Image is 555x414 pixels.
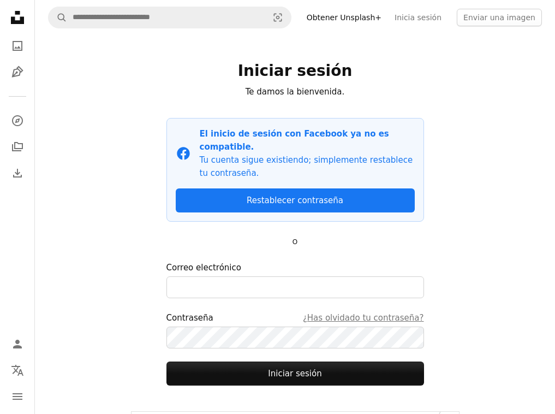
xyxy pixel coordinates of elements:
button: Buscar en Unsplash [49,7,67,28]
input: Contraseña¿Has olvidado tu contraseña? [166,327,424,348]
a: Colecciones [7,136,28,158]
a: Obtener Unsplash+ [300,9,388,26]
button: Idioma [7,359,28,381]
a: Iniciar sesión / Registrarse [7,333,28,355]
form: Encuentra imágenes en todo el sitio [48,7,291,28]
input: Correo electrónico [166,276,424,298]
a: Historial de descargas [7,162,28,184]
a: ¿Has olvidado tu contraseña? [303,311,424,324]
label: Correo electrónico [166,261,424,298]
a: Fotos [7,35,28,57]
button: Iniciar sesión [166,362,424,386]
a: Restablecer contraseña [176,188,415,212]
p: El inicio de sesión con Facebook ya no es compatible. [200,127,415,153]
a: Inicia sesión [388,9,448,26]
h1: Iniciar sesión [166,61,424,81]
p: Tu cuenta sigue existiendo; simplemente restablece tu contraseña. [200,153,415,180]
button: Búsqueda visual [265,7,291,28]
button: Menú [7,386,28,407]
button: Enviar una imagen [457,9,542,26]
p: Te damos la bienvenida. [166,85,424,98]
a: Ilustraciones [7,61,28,83]
a: Explorar [7,110,28,132]
small: O [293,238,297,246]
div: Contraseña [166,311,424,324]
a: Inicio — Unsplash [7,7,28,31]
